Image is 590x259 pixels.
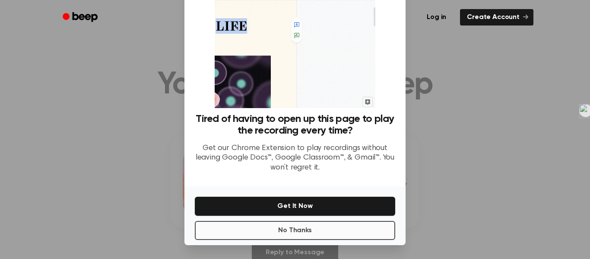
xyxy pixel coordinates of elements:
[57,9,105,26] a: Beep
[195,221,395,240] button: No Thanks
[460,9,533,26] a: Create Account
[195,113,395,137] h3: Tired of having to open up this page to play the recording every time?
[195,197,395,216] button: Get It Now
[418,7,455,27] a: Log in
[195,144,395,173] p: Get our Chrome Extension to play recordings without leaving Google Docs™, Google Classroom™, & Gm...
